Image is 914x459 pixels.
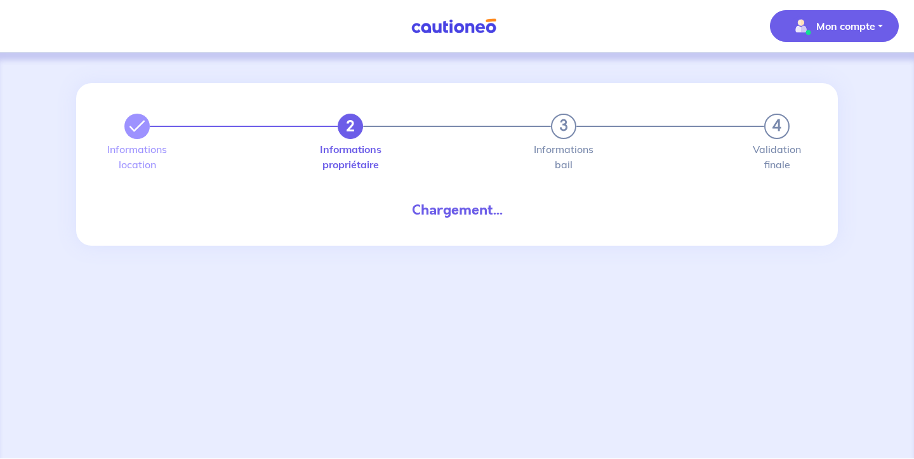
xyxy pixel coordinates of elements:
button: 2 [338,114,363,139]
label: Informations location [124,144,150,170]
img: Cautioneo [406,18,501,34]
img: illu_account_valid_menu.svg [791,16,811,36]
label: Informations bail [551,144,576,170]
button: illu_account_valid_menu.svgMon compte [770,10,899,42]
label: Validation finale [764,144,790,170]
p: Mon compte [816,18,875,34]
label: Informations propriétaire [338,144,363,170]
div: Chargement... [114,200,800,220]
